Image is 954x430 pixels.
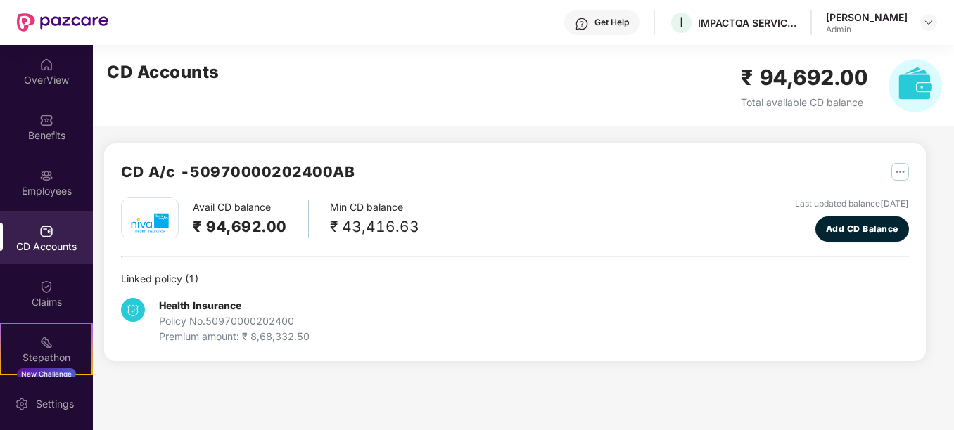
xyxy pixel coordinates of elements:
button: Add CD Balance [815,216,908,242]
img: svg+xml;base64,PHN2ZyB4bWxucz0iaHR0cDovL3d3dy53My5vcmcvMjAwMC9zdmciIHhtbG5zOnhsaW5rPSJodHRwOi8vd3... [889,59,942,112]
img: New Pazcare Logo [17,13,108,32]
img: svg+xml;base64,PHN2ZyBpZD0iSGVscC0zMngzMiIgeG1sbnM9Imh0dHA6Ly93d3cudzMub3JnLzIwMDAvc3ZnIiB3aWR0aD... [575,17,589,31]
span: I [680,14,683,31]
img: svg+xml;base64,PHN2ZyBpZD0iQ2xhaW0iIHhtbG5zPSJodHRwOi8vd3d3LnczLm9yZy8yMDAwL3N2ZyIgd2lkdGg9IjIwIi... [39,280,53,294]
div: Min CD balance [330,200,419,238]
h2: CD Accounts [107,59,220,86]
div: Premium amount: ₹ 8,68,332.50 [159,329,310,344]
img: mbhicl.png [125,198,174,247]
div: Get Help [594,17,629,28]
div: Avail CD balance [193,200,309,238]
div: Stepathon [1,351,91,365]
div: New Challenge [17,368,76,379]
div: Admin [826,24,908,35]
h2: CD A/c - 50970000202400AB [121,160,355,183]
img: svg+xml;base64,PHN2ZyBpZD0iRHJvcGRvd24tMzJ4MzIiIHhtbG5zPSJodHRwOi8vd3d3LnczLm9yZy8yMDAwL3N2ZyIgd2... [923,17,934,28]
h2: ₹ 94,692.00 [741,61,868,94]
div: Last updated balance [DATE] [795,197,909,211]
img: svg+xml;base64,PHN2ZyB4bWxucz0iaHR0cDovL3d3dy53My5vcmcvMjAwMC9zdmciIHdpZHRoPSIyNSIgaGVpZ2h0PSIyNS... [891,163,909,181]
span: Total available CD balance [741,96,863,108]
span: Add CD Balance [826,222,898,235]
img: svg+xml;base64,PHN2ZyB4bWxucz0iaHR0cDovL3d3dy53My5vcmcvMjAwMC9zdmciIHdpZHRoPSIzNCIgaGVpZ2h0PSIzNC... [121,298,145,322]
div: Settings [32,397,78,411]
img: svg+xml;base64,PHN2ZyBpZD0iSG9tZSIgeG1sbnM9Imh0dHA6Ly93d3cudzMub3JnLzIwMDAvc3ZnIiB3aWR0aD0iMjAiIG... [39,58,53,72]
img: svg+xml;base64,PHN2ZyBpZD0iQ0RfQWNjb3VudHMiIGRhdGEtbmFtZT0iQ0QgQWNjb3VudHMiIHhtbG5zPSJodHRwOi8vd3... [39,224,53,238]
img: svg+xml;base64,PHN2ZyBpZD0iRW1wbG95ZWVzIiB4bWxucz0iaHR0cDovL3d3dy53My5vcmcvMjAwMC9zdmciIHdpZHRoPS... [39,169,53,183]
img: svg+xml;base64,PHN2ZyB4bWxucz0iaHR0cDovL3d3dy53My5vcmcvMjAwMC9zdmciIHdpZHRoPSIyMSIgaGVpZ2h0PSIyMC... [39,335,53,349]
img: svg+xml;base64,PHN2ZyBpZD0iQmVuZWZpdHMiIHhtbG5zPSJodHRwOi8vd3d3LnczLm9yZy8yMDAwL3N2ZyIgd2lkdGg9Ij... [39,113,53,127]
div: Linked policy ( 1 ) [121,271,909,287]
div: [PERSON_NAME] [826,11,908,24]
div: Policy No. 50970000202400 [159,313,310,329]
b: Health Insurance [159,299,241,311]
h2: ₹ 94,692.00 [193,215,287,238]
img: svg+xml;base64,PHN2ZyBpZD0iU2V0dGluZy0yMHgyMCIgeG1sbnM9Imh0dHA6Ly93d3cudzMub3JnLzIwMDAvc3ZnIiB3aW... [15,397,29,411]
div: ₹ 43,416.63 [330,215,419,238]
div: IMPACTQA SERVICES PRIVATE LIMITED [698,16,796,30]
